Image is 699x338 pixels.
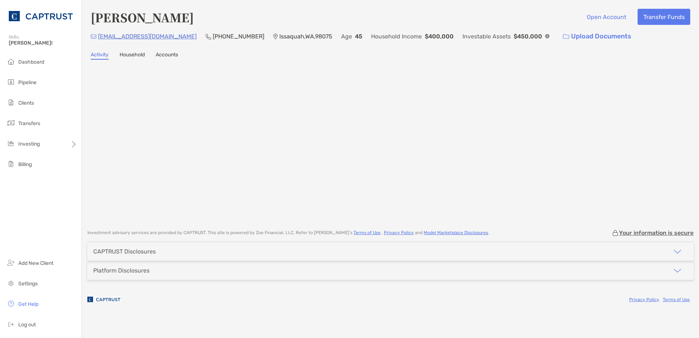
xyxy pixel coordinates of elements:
img: company logo [87,291,120,308]
img: clients icon [7,98,15,107]
button: Open Account [581,9,632,25]
img: logout icon [7,320,15,328]
p: $450,000 [514,32,542,41]
img: transfers icon [7,119,15,127]
a: Accounts [156,52,178,60]
img: CAPTRUST Logo [9,3,73,29]
img: add_new_client icon [7,258,15,267]
span: Pipeline [18,79,37,86]
h4: [PERSON_NAME] [91,9,194,26]
p: Investable Assets [462,32,511,41]
span: Clients [18,100,34,106]
img: Location Icon [273,34,278,40]
span: Investing [18,141,40,147]
p: [EMAIL_ADDRESS][DOMAIN_NAME] [98,32,197,41]
p: Investment advisory services are provided by CAPTRUST . This site is powered by Zoe Financial, LL... [87,230,489,236]
img: icon arrow [673,247,682,256]
div: Platform Disclosures [93,267,150,274]
a: Household [120,52,145,60]
p: $400,000 [425,32,454,41]
p: Age [341,32,352,41]
span: Transfers [18,120,40,127]
span: Billing [18,161,32,168]
p: [PHONE_NUMBER] [213,32,264,41]
button: Transfer Funds [638,9,690,25]
a: Privacy Policy [384,230,414,235]
span: Get Help [18,301,38,307]
p: Household Income [371,32,422,41]
p: 45 [355,32,362,41]
span: Settings [18,281,38,287]
img: Email Icon [91,34,97,39]
img: investing icon [7,139,15,148]
img: Info Icon [545,34,549,38]
img: Phone Icon [205,34,211,40]
img: button icon [563,34,569,39]
a: Privacy Policy [629,297,659,302]
a: Activity [91,52,109,60]
img: icon arrow [673,266,682,275]
div: CAPTRUST Disclosures [93,248,156,255]
span: Log out [18,322,36,328]
p: Issaquah , WA , 98075 [279,32,332,41]
a: Upload Documents [558,29,636,44]
img: settings icon [7,279,15,288]
span: Add New Client [18,260,53,266]
a: Model Marketplace Disclosures [424,230,488,235]
a: Terms of Use [354,230,381,235]
img: billing icon [7,159,15,168]
img: get-help icon [7,299,15,308]
a: Terms of Use [663,297,690,302]
span: [PERSON_NAME]! [9,40,77,46]
p: Your information is secure [619,229,694,236]
img: dashboard icon [7,57,15,66]
img: pipeline icon [7,78,15,86]
span: Dashboard [18,59,44,65]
